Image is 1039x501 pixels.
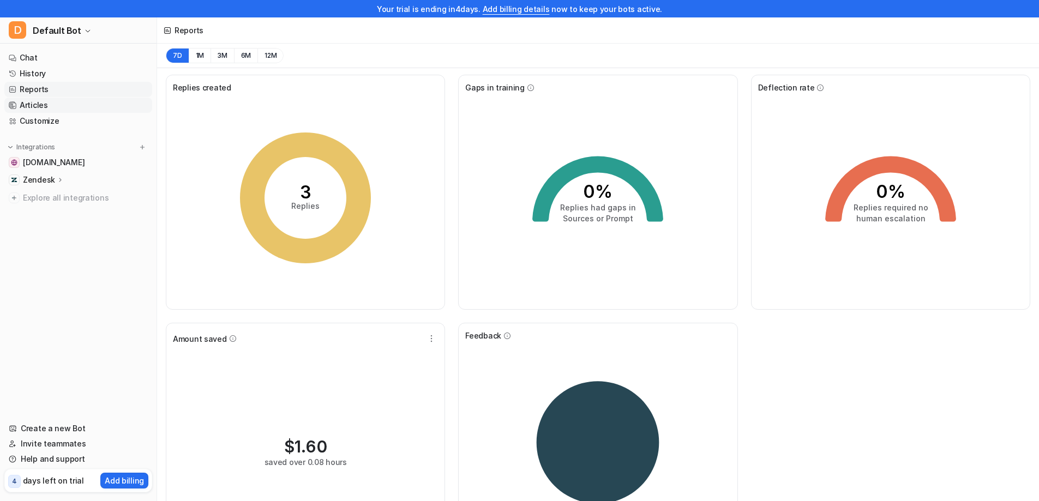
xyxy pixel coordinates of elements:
tspan: Replies required no [853,203,928,212]
a: Explore all integrations [4,190,152,206]
a: Customize [4,113,152,129]
span: [DOMAIN_NAME] [23,157,85,168]
button: Integrations [4,142,58,153]
a: Create a new Bot [4,421,152,436]
p: Add billing [105,475,144,486]
span: Replies created [173,82,231,93]
img: expand menu [7,143,14,151]
a: Chat [4,50,152,65]
p: 4 [12,476,17,486]
tspan: 0% [583,181,612,202]
span: Gaps in training [465,82,525,93]
button: Add billing [100,473,148,488]
button: 7D [166,48,189,63]
p: Zendesk [23,174,55,185]
tspan: 0% [876,181,905,202]
tspan: Replies [291,201,320,210]
img: menu_add.svg [139,143,146,151]
span: Deflection rate [758,82,815,93]
span: Explore all integrations [23,189,148,207]
span: Feedback [465,330,501,341]
img: explore all integrations [9,192,20,203]
div: saved over 0.08 hours [265,456,347,468]
span: Amount saved [173,333,227,345]
a: freeplanetvpn.com[DOMAIN_NAME] [4,155,152,170]
button: 6M [234,48,258,63]
a: Add billing details [483,4,550,14]
img: freeplanetvpn.com [11,159,17,166]
p: days left on trial [23,475,84,486]
span: 1.60 [295,437,327,456]
button: 3M [211,48,234,63]
img: Zendesk [11,177,17,183]
button: 12M [257,48,284,63]
span: D [9,21,26,39]
tspan: 3 [300,182,311,203]
a: Articles [4,98,152,113]
a: Reports [4,82,152,97]
p: Integrations [16,143,55,152]
tspan: Replies had gaps in [560,203,636,212]
tspan: Sources or Prompt [563,214,633,223]
a: Invite teammates [4,436,152,451]
a: History [4,66,152,81]
div: Reports [175,25,203,36]
button: 1M [189,48,211,63]
a: Help and support [4,451,152,467]
tspan: human escalation [856,214,925,223]
div: $ [284,437,327,456]
span: Default Bot [33,23,81,38]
